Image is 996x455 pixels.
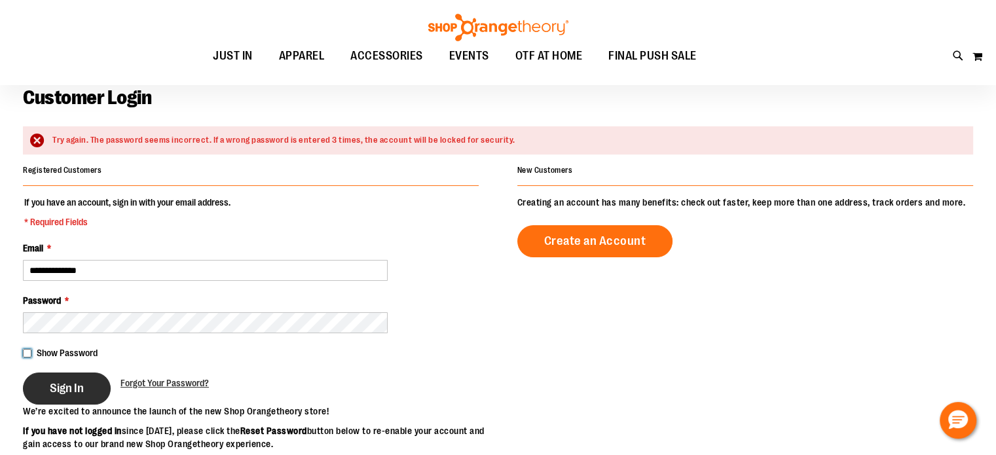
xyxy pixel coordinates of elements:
strong: If you have not logged in [23,426,122,436]
a: Forgot Your Password? [120,376,209,390]
div: Try again. The password seems incorrect. If a wrong password is entered 3 times, the account will... [52,134,960,147]
strong: Reset Password [240,426,307,436]
strong: Registered Customers [23,166,101,175]
button: Hello, have a question? Let’s chat. [940,402,976,439]
p: We’re excited to announce the launch of the new Shop Orangetheory store! [23,405,498,418]
span: * Required Fields [24,215,231,228]
span: APPAREL [279,41,325,71]
span: JUST IN [213,41,253,71]
legend: If you have an account, sign in with your email address. [23,196,232,228]
p: since [DATE], please click the button below to re-enable your account and gain access to our bran... [23,424,498,450]
span: Show Password [37,348,98,358]
span: Sign In [50,381,84,395]
span: OTF AT HOME [515,41,583,71]
a: OTF AT HOME [502,41,596,71]
span: Password [23,295,61,306]
span: ACCESSORIES [350,41,423,71]
a: FINAL PUSH SALE [595,41,710,71]
span: EVENTS [449,41,489,71]
p: Creating an account has many benefits: check out faster, keep more than one address, track orders... [517,196,973,209]
span: Email [23,243,43,253]
img: Shop Orangetheory [426,14,570,41]
a: Create an Account [517,225,673,257]
strong: New Customers [517,166,573,175]
span: Customer Login [23,86,151,109]
span: Forgot Your Password? [120,378,209,388]
a: EVENTS [436,41,502,71]
span: Create an Account [544,234,646,248]
a: ACCESSORIES [337,41,436,71]
a: APPAREL [266,41,338,71]
button: Sign In [23,373,111,405]
span: FINAL PUSH SALE [608,41,697,71]
a: JUST IN [200,41,266,71]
